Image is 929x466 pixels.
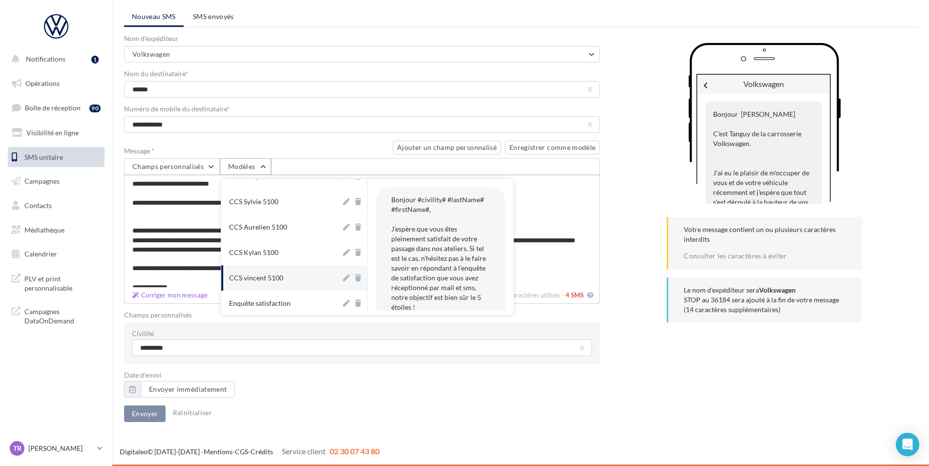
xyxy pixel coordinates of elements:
[204,447,232,456] a: Mentions
[6,220,106,240] a: Médiathèque
[13,444,21,453] span: TR
[566,291,584,299] span: 4 SMS
[330,446,380,456] span: 02 30 07 43 80
[220,158,271,175] button: Modèles
[124,405,166,422] button: Envoyer
[124,381,235,398] button: Envoyer immédiatement
[24,201,52,210] span: Contacts
[393,141,501,154] button: Ajouter un champ personnalisé
[26,128,79,137] span: Visibilité en ligne
[229,248,278,257] div: CCS Kylan 5100
[684,225,846,260] p: Votre message contient un ou plusieurs caractères interdits
[6,195,106,216] a: Contacts
[229,222,287,232] div: CCS Aurelien 5100
[124,158,220,175] button: Champs personnalisés
[132,50,170,58] span: Volkswagen
[282,446,326,456] span: Service client
[128,289,212,301] button: 612 caractères utilisés - 4 SMS
[24,250,57,258] span: Calendrier
[24,305,101,326] span: Campagnes DataOnDemand
[89,105,101,112] div: 90
[505,141,600,154] button: Enregistrer comme modèle
[6,97,106,118] a: Boîte de réception90
[684,252,846,260] div: Consulter les caractères à éviter
[24,226,64,234] span: Médiathèque
[235,447,248,456] a: CGS
[6,49,103,69] button: Notifications 1
[496,291,564,299] span: 612 caractères utilisés -
[132,330,592,337] div: Civilité
[229,298,291,308] div: Enquête satisfaction
[229,273,283,283] div: CCS vincent 5100
[124,372,600,379] label: Date d'envoi
[124,70,600,77] label: Nom du destinataire
[759,286,796,294] b: Volkswagen
[221,214,337,240] button: CCS Aurelien 5100
[193,12,234,21] span: SMS envoyés
[6,73,106,94] a: Opérations
[221,240,337,265] button: CCS Kylan 5100
[25,104,81,112] span: Boîte de réception
[24,152,63,161] span: SMS unitaire
[251,447,273,456] a: Crédits
[6,244,106,264] a: Calendrier
[221,189,337,214] button: CCS Sylvie 5100
[124,312,600,318] label: Champs personnalisés
[124,106,600,112] label: Numéro de mobile du destinataire
[141,381,235,398] button: Envoyer immédiatement
[8,439,105,458] a: TR [PERSON_NAME]
[124,148,389,154] label: Message *
[896,433,919,456] div: Open Intercom Messenger
[705,102,822,381] div: Bonjour [PERSON_NAME] C'est Tanguy de la carrosserie Volkswagen. J'ai eu le plaisir de m'occuper ...
[684,285,846,315] p: Le nom d'expéditeur sera STOP au 36184 sera ajouté à la fin de votre message (14 caractères suppl...
[6,123,106,143] a: Visibilité en ligne
[169,407,216,419] button: Réinitialiser
[585,289,595,301] button: Corriger mon message 612 caractères utilisés - 4 SMS
[120,447,148,456] a: Digitaleo
[6,301,106,330] a: Campagnes DataOnDemand
[28,444,93,453] p: [PERSON_NAME]
[24,177,60,185] span: Campagnes
[6,268,106,297] a: PLV et print personnalisable
[120,447,380,456] span: © [DATE]-[DATE] - - -
[221,265,337,291] button: CCS vincent 5100
[6,171,106,191] a: Campagnes
[24,272,101,293] span: PLV et print personnalisable
[26,55,65,63] span: Notifications
[124,35,600,42] label: Nom d'expéditeur
[6,147,106,168] a: SMS unitaire
[229,197,278,207] div: CCS Sylvie 5100
[124,46,600,63] button: Volkswagen
[743,79,784,88] span: Volkswagen
[221,291,337,316] button: Enquête satisfaction
[91,56,99,64] div: 1
[25,79,60,87] span: Opérations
